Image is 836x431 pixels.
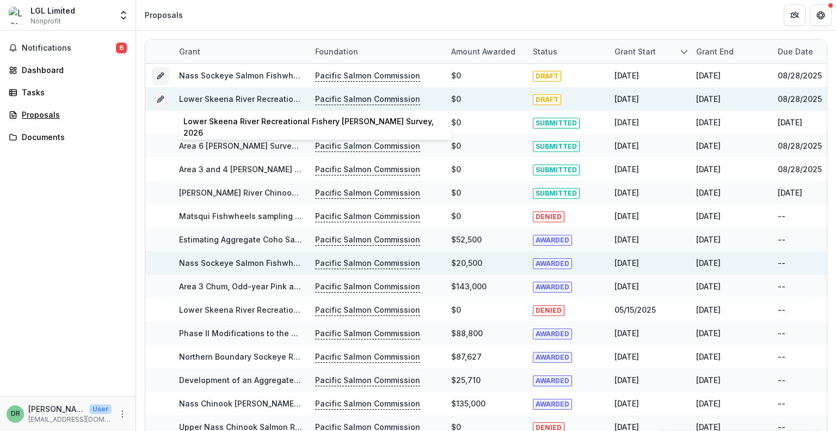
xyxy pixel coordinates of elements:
a: Area 6 [PERSON_NAME] Survey, 2026 [179,141,319,150]
div: [DATE] [696,117,721,128]
div: [DATE] [614,140,639,151]
a: Area 3 Chum, Odd-year Pink and Chinook Escapement Surveys 2025 [179,282,440,291]
div: David Robichaud [11,410,20,417]
div: [DATE] [696,93,721,105]
div: -- [778,398,785,409]
div: [DATE] [696,140,721,151]
div: Proposals [145,9,183,21]
p: User [89,404,112,414]
div: Tasks [22,87,122,98]
p: Pacific Salmon Commission [315,210,420,222]
div: Amount awarded [445,40,526,63]
span: Notifications [22,44,116,53]
a: Nass Sockeye Salmon Fishwheel Genetic Stock ID 2025 [179,258,392,268]
p: Pacific Salmon Commission [315,70,420,82]
p: Pacific Salmon Commission [315,93,420,105]
div: [DATE] [696,374,721,386]
p: Pacific Salmon Commission [315,117,420,129]
span: DENIED [533,305,564,316]
span: DENIED [533,211,564,222]
div: Proposals [22,109,122,120]
span: SUBMITTED [533,188,580,199]
div: $25,710 [451,374,481,386]
span: DRAFT [533,94,561,105]
button: Grant f5694779-a32c-4034-8c2e-5f6c3cbd9857 [152,67,169,84]
p: Pacific Salmon Commission [315,374,420,386]
a: [PERSON_NAME] River Chinook Mass Marking and Mark Selective Fishery [DATE]-[DATE] [179,188,513,197]
div: 08/28/2025 [778,70,822,81]
div: -- [778,234,785,245]
div: Grant [173,46,207,57]
div: [DATE] [696,304,721,315]
div: [DATE] [778,117,802,128]
div: $143,000 [451,281,487,292]
div: [DATE] [696,281,721,292]
div: [DATE] [614,327,639,339]
p: Pacific Salmon Commission [315,187,420,199]
div: [DATE] [696,351,721,362]
div: Grant start [608,40,690,63]
div: $87,627 [451,351,482,362]
div: $0 [451,140,461,151]
span: DRAFT [533,71,561,82]
a: Area 3 and 4 [PERSON_NAME] Survey, 2026 [179,165,344,174]
a: Dashboard [4,61,131,79]
div: [DATE] [778,187,802,198]
div: -- [778,304,785,315]
div: [DATE] [696,163,721,175]
div: Grant start [608,46,662,57]
div: [DATE] [614,93,639,105]
a: Documents [4,128,131,146]
span: AWARDED [533,352,572,363]
div: [DATE] [614,210,639,222]
span: AWARDED [533,235,572,246]
div: 08/28/2025 [778,93,822,105]
div: $0 [451,117,461,128]
div: [DATE] [614,117,639,128]
img: LGL Limited [9,7,26,24]
div: [DATE] [696,398,721,409]
span: 6 [116,43,127,53]
div: 08/28/2025 [778,140,822,151]
p: Pacific Salmon Commission [315,351,420,363]
div: Status [526,40,608,63]
p: [EMAIL_ADDRESS][DOMAIN_NAME] [28,415,112,424]
div: LGL Limited [30,5,75,16]
a: Nass Chinook [PERSON_NAME]-Recapture and Genetic Project 2025 [179,399,439,408]
a: Matsqui Fishwheels sampling size distribution for [PERSON_NAME] to assist the PSC with species co... [179,211,796,221]
div: 05/15/2025 [614,304,656,315]
div: [DATE] [614,163,639,175]
span: SUBMITTED [533,165,580,175]
div: -- [778,374,785,386]
a: Nass Sockeye Salmon Fishwheel Genetic Stock Identification Project 2026 [179,71,465,80]
p: Pacific Salmon Commission [315,327,420,339]
div: [DATE] [614,187,639,198]
svg: sorted descending [680,47,689,56]
a: Lower Skeena River Recreational Fishery [PERSON_NAME] Survey, 2026 [179,94,451,104]
div: [DATE] [614,398,639,409]
div: [DATE] [614,257,639,269]
a: Estimating Aggregate Coho Salmon Escapement to the Lower Fraser Management Unit (LGL Portion) [179,235,561,244]
div: -- [778,281,785,292]
div: [DATE] [614,70,639,81]
div: $0 [451,187,461,198]
div: -- [778,210,785,222]
span: AWARDED [533,329,572,339]
p: Pacific Salmon Commission [315,163,420,175]
span: AWARDED [533,399,572,410]
div: [DATE] [614,351,639,362]
div: -- [778,327,785,339]
p: Pacific Salmon Commission [315,140,420,152]
div: -- [778,351,785,362]
a: Phase II Modifications to the Chum Genetic and Environmental Management Model (ChumGEM), a run re... [179,329,739,338]
p: Pacific Salmon Commission [315,234,420,246]
div: [DATE] [696,70,721,81]
div: Dashboard [22,64,122,76]
div: Foundation [309,40,445,63]
div: $0 [451,304,461,315]
button: Get Help [810,4,832,26]
div: $0 [451,163,461,175]
a: Development of an Aggregate Escapement Goal for Nass Chinook Salmon: Technical Data Compilation [... [179,375,627,385]
div: $0 [451,93,461,105]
